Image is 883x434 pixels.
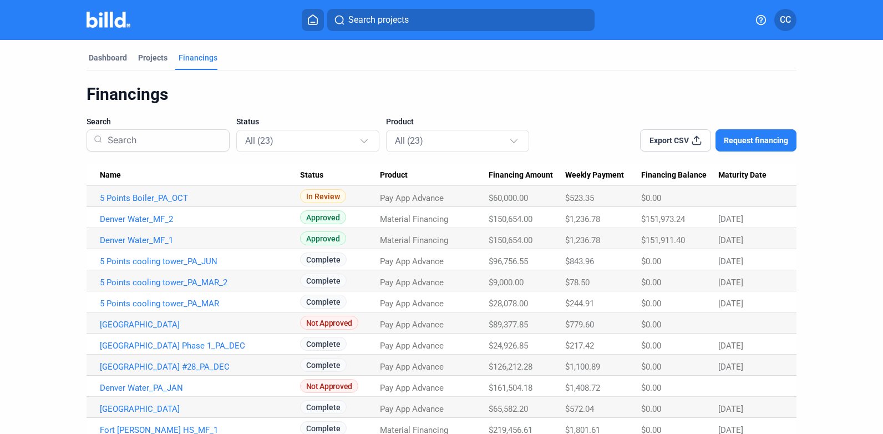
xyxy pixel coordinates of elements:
[380,362,444,372] span: Pay App Advance
[641,341,661,351] span: $0.00
[718,256,743,266] span: [DATE]
[641,404,661,414] span: $0.00
[718,362,743,372] span: [DATE]
[300,274,347,287] span: Complete
[100,256,300,266] a: 5 Points cooling tower_PA_JUN
[87,116,111,127] span: Search
[138,52,168,63] div: Projects
[641,235,685,245] span: $151,911.40
[380,383,444,393] span: Pay App Advance
[641,214,685,224] span: $151,973.24
[87,12,130,28] img: Billd Company Logo
[565,170,641,180] div: Weekly Payment
[100,170,300,180] div: Name
[179,52,217,63] div: Financings
[489,404,528,414] span: $65,582.20
[380,320,444,330] span: Pay App Advance
[100,170,121,180] span: Name
[774,9,796,31] button: CC
[300,316,358,330] span: Not Approved
[100,404,300,414] a: [GEOGRAPHIC_DATA]
[565,170,624,180] span: Weekly Payment
[715,129,796,152] button: Request financing
[103,126,222,155] input: Search
[565,256,594,266] span: $843.96
[300,170,380,180] div: Status
[565,320,594,330] span: $779.60
[100,214,300,224] a: Denver Water_MF_2
[236,116,259,127] span: Status
[300,379,358,393] span: Not Approved
[718,341,743,351] span: [DATE]
[100,320,300,330] a: [GEOGRAPHIC_DATA]
[300,295,347,309] span: Complete
[380,193,444,203] span: Pay App Advance
[565,299,594,309] span: $244.91
[565,404,594,414] span: $572.04
[380,170,489,180] div: Product
[718,170,767,180] span: Maturity Date
[718,404,743,414] span: [DATE]
[641,383,661,393] span: $0.00
[100,362,300,372] a: [GEOGRAPHIC_DATA] #28_PA_DEC
[718,235,743,245] span: [DATE]
[489,170,565,180] div: Financing Amount
[489,256,528,266] span: $96,756.55
[300,170,323,180] span: Status
[380,341,444,351] span: Pay App Advance
[718,299,743,309] span: [DATE]
[89,52,127,63] div: Dashboard
[718,170,783,180] div: Maturity Date
[300,253,347,266] span: Complete
[300,189,346,203] span: In Review
[565,383,600,393] span: $1,408.72
[100,277,300,287] a: 5 Points cooling tower_PA_MAR_2
[649,135,689,146] span: Export CSV
[380,404,444,414] span: Pay App Advance
[565,362,600,372] span: $1,100.89
[718,214,743,224] span: [DATE]
[380,256,444,266] span: Pay App Advance
[300,231,346,245] span: Approved
[780,13,791,27] span: CC
[380,214,448,224] span: Material Financing
[565,193,594,203] span: $523.35
[641,299,661,309] span: $0.00
[489,320,528,330] span: $89,377.85
[641,256,661,266] span: $0.00
[565,235,600,245] span: $1,236.78
[380,170,408,180] span: Product
[87,84,796,105] div: Financings
[100,299,300,309] a: 5 Points cooling tower_PA_MAR
[641,170,718,180] div: Financing Balance
[380,277,444,287] span: Pay App Advance
[489,299,528,309] span: $28,078.00
[395,135,423,146] mat-select-trigger: All (23)
[489,362,532,372] span: $126,212.28
[489,170,553,180] span: Financing Amount
[380,299,444,309] span: Pay App Advance
[100,193,300,203] a: 5 Points Boiler_PA_OCT
[641,362,661,372] span: $0.00
[565,214,600,224] span: $1,236.78
[718,277,743,287] span: [DATE]
[489,383,532,393] span: $161,504.18
[100,341,300,351] a: [GEOGRAPHIC_DATA] Phase 1_PA_DEC
[724,135,788,146] span: Request financing
[489,193,528,203] span: $60,000.00
[300,337,347,351] span: Complete
[300,400,347,414] span: Complete
[300,358,347,372] span: Complete
[565,341,594,351] span: $217.42
[489,235,532,245] span: $150,654.00
[386,116,414,127] span: Product
[327,9,595,31] button: Search projects
[300,210,346,224] span: Approved
[565,277,590,287] span: $78.50
[641,277,661,287] span: $0.00
[489,214,532,224] span: $150,654.00
[100,383,300,393] a: Denver Water_PA_JAN
[641,170,707,180] span: Financing Balance
[380,235,448,245] span: Material Financing
[100,235,300,245] a: Denver Water_MF_1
